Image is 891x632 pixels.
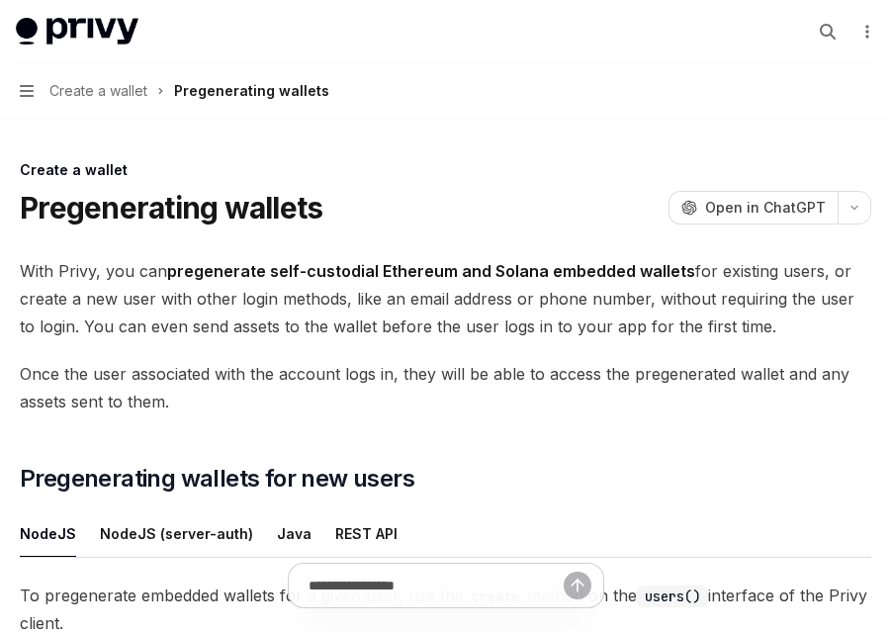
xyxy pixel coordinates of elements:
[705,198,826,218] span: Open in ChatGPT
[16,18,138,45] img: light logo
[20,160,871,180] div: Create a wallet
[167,261,695,281] strong: pregenerate self-custodial Ethereum and Solana embedded wallets
[20,463,414,495] span: Pregenerating wallets for new users
[20,360,871,415] span: Once the user associated with the account logs in, they will be able to access the pregenerated w...
[100,510,253,557] button: NodeJS (server-auth)
[855,18,875,45] button: More actions
[668,191,838,225] button: Open in ChatGPT
[174,79,329,103] div: Pregenerating wallets
[335,510,398,557] button: REST API
[564,572,591,599] button: Send message
[20,510,76,557] button: NodeJS
[20,190,322,226] h1: Pregenerating wallets
[20,257,871,340] span: With Privy, you can for existing users, or create a new user with other login methods, like an em...
[277,510,312,557] button: Java
[49,79,147,103] span: Create a wallet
